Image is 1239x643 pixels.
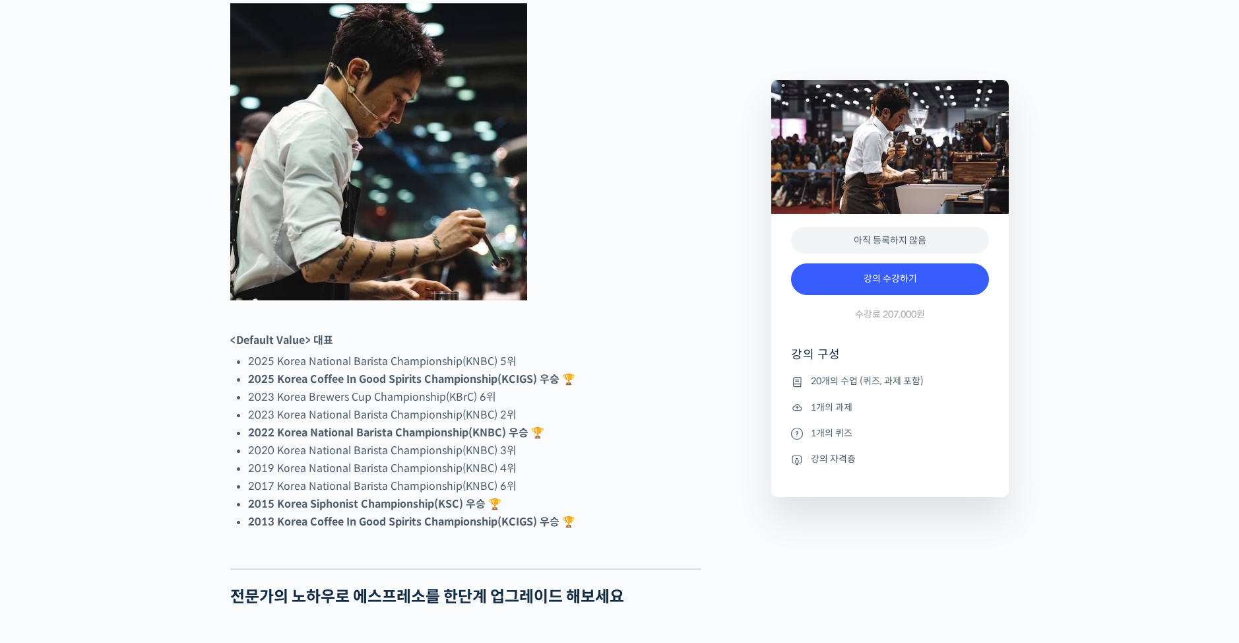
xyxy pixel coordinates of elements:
[248,477,701,495] li: 2017 Korea National Barista Championship(KNBC) 6위
[248,442,701,459] li: 2020 Korea National Barista Championship(KNBC) 3위
[42,438,49,449] span: 홈
[791,347,989,373] h4: 강의 구성
[87,419,170,452] a: 대화
[791,263,989,295] a: 강의 수강하기
[230,587,624,607] strong: 전문가의 노하우로 에스프레소를 한단계 업그레이드 해보세요
[170,419,253,452] a: 설정
[248,406,701,424] li: 2023 Korea National Barista Championship(KNBC) 2위
[248,515,575,529] strong: 2013 Korea Coffee In Good Spirits Championship(KCIGS) 우승 🏆
[248,353,701,370] li: 2025 Korea National Barista Championship(KNBC) 5위
[791,374,989,389] li: 20개의 수업 (퀴즈, 과제 포함)
[791,399,989,415] li: 1개의 과제
[248,372,575,386] strong: 2025 Korea Coffee In Good Spirits Championship(KCIGS) 우승 🏆
[248,426,544,440] strong: 2022 Korea National Barista Championship(KNBC) 우승 🏆
[791,227,989,254] div: 아직 등록하지 않음
[230,333,333,347] strong: <Default Value> 대표
[248,388,701,406] li: 2023 Korea Brewers Cup Championship(KBrC) 6위
[791,452,989,467] li: 강의 자격증
[121,439,137,450] span: 대화
[4,419,87,452] a: 홈
[855,308,925,321] span: 수강료 207,000원
[248,497,501,511] strong: 2015 Korea Siphonist Championship(KSC) 우승 🏆
[248,459,701,477] li: 2019 Korea National Barista Championship(KNBC) 4위
[791,425,989,441] li: 1개의 퀴즈
[204,438,220,449] span: 설정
